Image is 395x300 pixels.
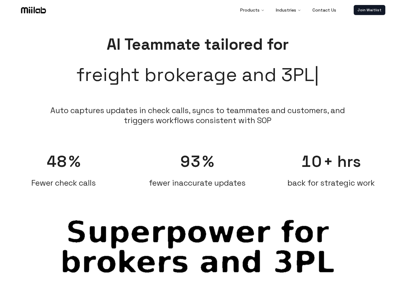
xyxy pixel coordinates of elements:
[235,4,341,16] nav: Main
[76,61,319,89] span: freight brokerage and 3PL
[323,152,361,172] span: + hrs
[47,152,68,172] span: 48
[271,4,306,16] button: Industries
[180,152,201,172] span: 93
[149,178,246,188] span: fewer inaccurate updates
[287,178,375,188] span: back for strategic work
[10,5,57,15] a: Logo
[202,152,214,172] span: %
[301,152,322,172] span: 10
[47,105,348,125] li: Auto captures updates in check calls, syncs to teammates and customers, and triggers workflows co...
[20,5,47,15] img: Logo
[354,5,385,15] a: Join Waitlist
[69,152,80,172] span: %
[107,34,289,54] span: AI Teammate tailored for
[235,4,270,16] button: Products
[307,4,341,16] a: Contact Us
